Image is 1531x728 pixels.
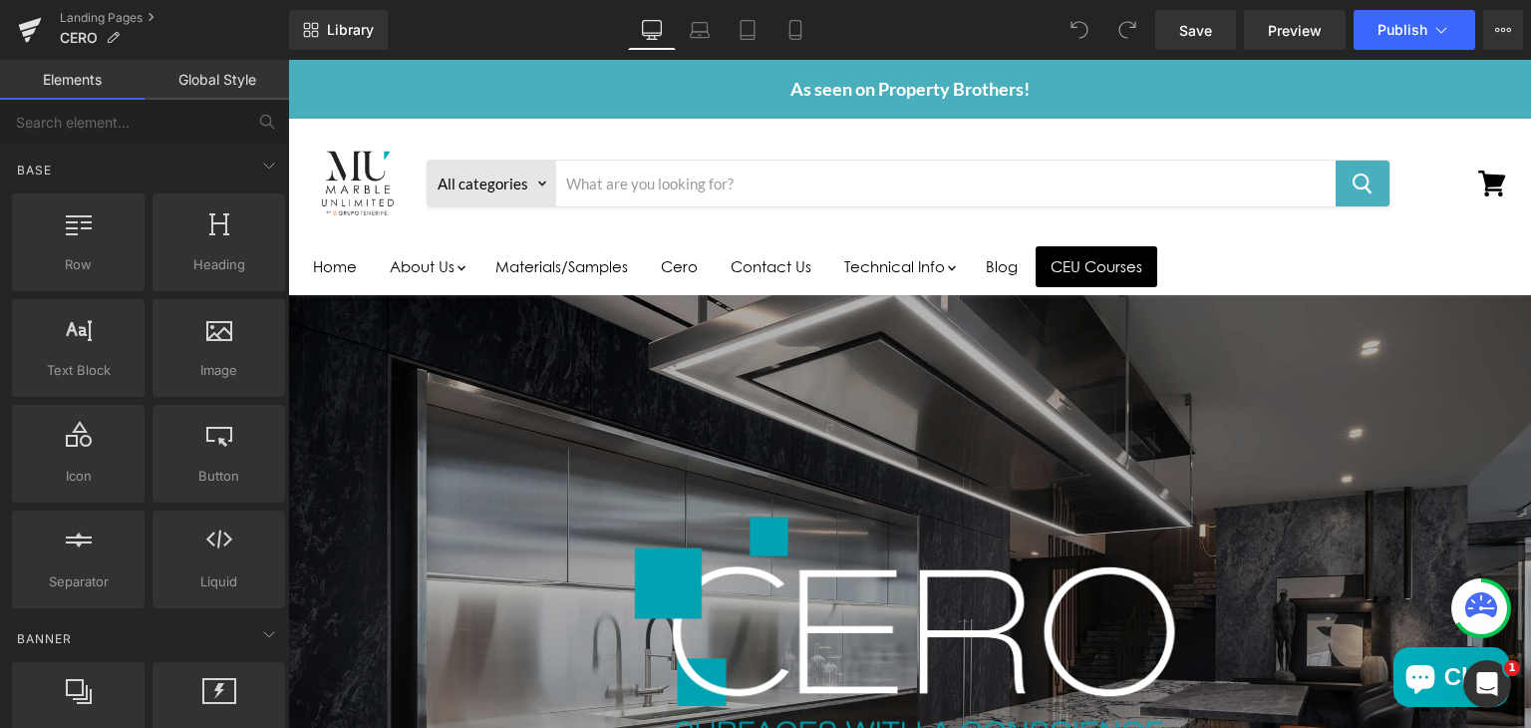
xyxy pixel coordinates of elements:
[18,466,139,487] span: Icon
[15,161,54,180] span: Base
[1244,10,1346,50] a: Preview
[1463,660,1511,708] iframe: Intercom live chat
[289,10,388,50] a: New Library
[541,186,680,227] a: Technical Info
[145,60,289,100] a: Global Style
[683,186,745,227] a: Blog
[327,21,374,39] span: Library
[18,254,139,275] span: Row
[18,360,139,381] span: Text Block
[1179,20,1212,41] span: Save
[1099,587,1227,652] inbox-online-store-chat: Shopify online store chat
[358,186,425,227] a: Cero
[10,179,1044,235] ul: Main menu
[1107,10,1147,50] button: Redo
[1268,20,1322,41] span: Preview
[18,571,139,592] span: Separator
[18,18,1225,41] div: As seen on Property Brothers!
[158,254,279,275] span: Heading
[192,186,355,227] a: Materials/Samples
[15,629,74,648] span: Banner
[1060,10,1099,50] button: Undo
[1048,101,1101,147] button: Search
[1483,10,1523,50] button: More
[428,186,538,227] a: Contact Us
[1378,22,1427,38] span: Publish
[724,10,771,50] a: Tablet
[10,186,84,227] a: Home
[158,571,279,592] span: Liquid
[60,30,98,46] span: CERO
[676,10,724,50] a: Laptop
[628,10,676,50] a: Desktop
[87,186,189,227] a: About Us
[748,186,869,227] a: CEU Courses
[139,100,1102,148] form: Product
[1354,10,1475,50] button: Publish
[60,10,289,26] a: Landing Pages
[158,466,279,487] span: Button
[1504,660,1520,676] span: 1
[268,101,1048,147] input: Search
[771,10,819,50] a: Mobile
[158,360,279,381] span: Image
